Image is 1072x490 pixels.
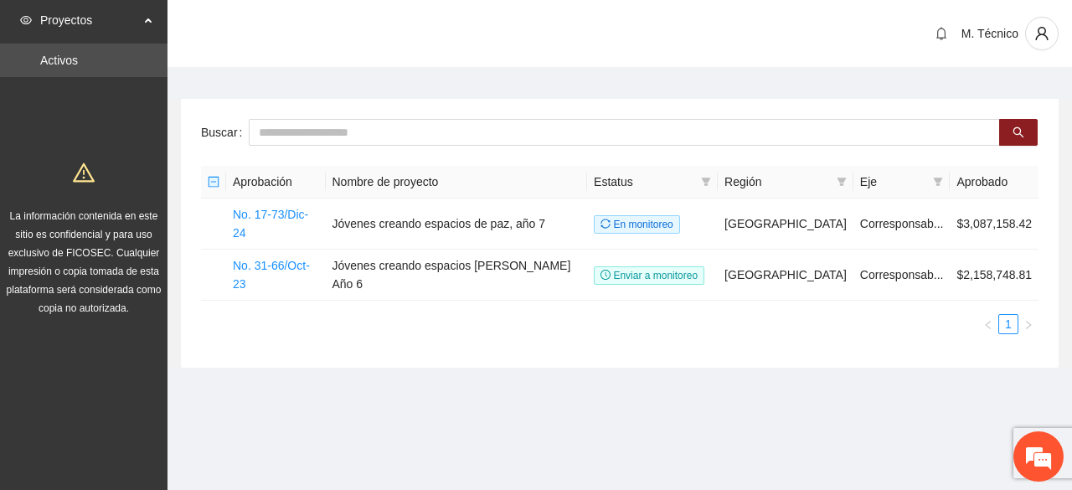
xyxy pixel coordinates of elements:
li: Previous Page [978,314,998,334]
a: Activos [40,54,78,67]
button: user [1025,17,1059,50]
button: right [1018,314,1038,334]
span: Corresponsab... [860,268,944,281]
span: Proyectos [40,3,139,37]
span: Región [724,173,830,191]
td: $2,158,748.81 [950,250,1038,301]
span: filter [930,169,946,194]
td: [GEOGRAPHIC_DATA] [718,199,853,250]
span: sync [600,219,611,229]
span: clock-circle [600,270,611,280]
span: En monitoreo [594,215,680,234]
button: bell [928,20,955,47]
span: filter [701,177,711,187]
th: Nombre de proyecto [326,166,588,199]
span: M. Técnico [961,27,1018,40]
span: Estatus [594,173,694,191]
label: Buscar [201,119,249,146]
span: Eje [860,173,927,191]
span: La información contenida en este sitio es confidencial y para uso exclusivo de FICOSEC. Cualquier... [7,210,162,314]
span: bell [929,27,954,40]
span: filter [833,169,850,194]
span: Corresponsab... [860,217,944,230]
span: right [1023,320,1033,330]
td: [GEOGRAPHIC_DATA] [718,250,853,301]
li: 1 [998,314,1018,334]
span: search [1013,126,1024,140]
button: search [999,119,1038,146]
span: filter [933,177,943,187]
td: Jóvenes creando espacios de paz, año 7 [326,199,588,250]
span: eye [20,14,32,26]
li: Next Page [1018,314,1038,334]
span: filter [837,177,847,187]
span: left [983,320,993,330]
span: minus-square [208,176,219,188]
a: No. 17-73/Dic-24 [233,208,308,240]
a: 1 [999,315,1018,333]
th: Aprobación [226,166,326,199]
span: warning [73,162,95,183]
span: user [1026,26,1058,41]
a: No. 31-66/Oct-23 [233,259,310,291]
td: Jóvenes creando espacios [PERSON_NAME] Año 6 [326,250,588,301]
td: $3,087,158.42 [950,199,1038,250]
span: filter [698,169,714,194]
span: Enviar a monitoreo [594,266,704,285]
th: Aprobado [950,166,1038,199]
button: left [978,314,998,334]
